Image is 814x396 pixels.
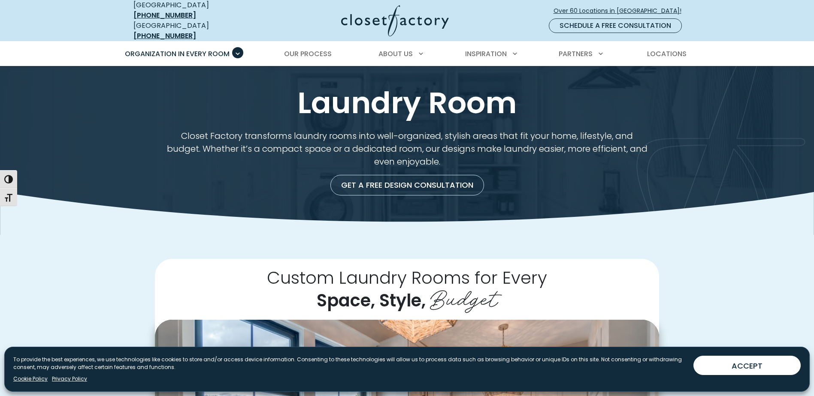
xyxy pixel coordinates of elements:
[267,266,547,290] span: Custom Laundry Rooms for Every
[52,375,87,383] a: Privacy Policy
[317,288,426,312] span: Space, Style,
[133,31,196,41] a: [PHONE_NUMBER]
[549,18,682,33] a: Schedule a Free Consultation
[133,10,196,20] a: [PHONE_NUMBER]
[430,279,498,314] span: Budget
[13,375,48,383] a: Cookie Policy
[13,356,687,371] p: To provide the best experiences, we use technologies like cookies to store and/or access device i...
[647,49,687,59] span: Locations
[132,87,683,119] h1: Laundry Room
[133,21,258,41] div: [GEOGRAPHIC_DATA]
[693,356,801,375] button: ACCEPT
[559,49,593,59] span: Partners
[119,42,696,66] nav: Primary Menu
[155,129,659,168] p: Closet Factory transforms laundry rooms into well-organized, stylish areas that fit your home, li...
[465,49,507,59] span: Inspiration
[284,49,332,59] span: Our Process
[378,49,413,59] span: About Us
[125,49,230,59] span: Organization in Every Room
[553,3,689,18] a: Over 60 Locations in [GEOGRAPHIC_DATA]!
[341,5,449,36] img: Closet Factory Logo
[330,175,484,195] a: Get a Free Design Consultation
[554,6,688,15] span: Over 60 Locations in [GEOGRAPHIC_DATA]!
